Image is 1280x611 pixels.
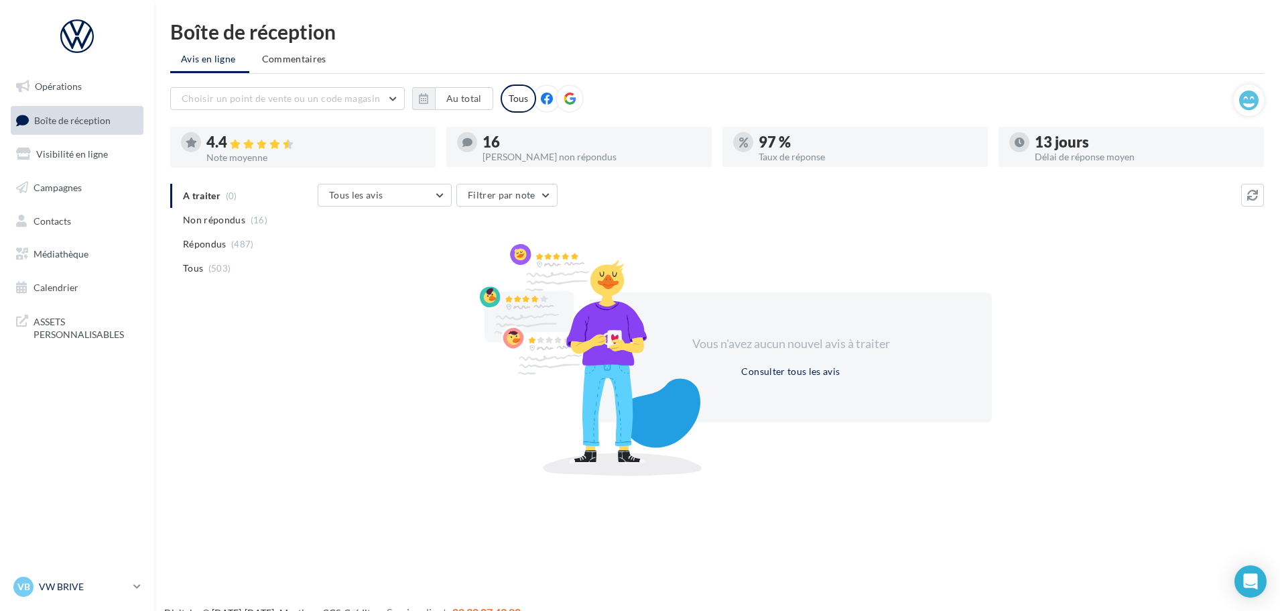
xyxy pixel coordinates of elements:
span: Tous [183,262,203,275]
div: Délai de réponse moyen [1035,152,1253,162]
a: Visibilité en ligne [8,140,146,168]
a: Campagnes [8,174,146,202]
button: Choisir un point de vente ou un code magasin [170,87,405,110]
span: Calendrier [34,282,78,293]
span: Choisir un point de vente ou un code magasin [182,93,380,104]
a: ASSETS PERSONNALISABLES [8,307,146,347]
a: Boîte de réception [8,106,146,135]
a: Médiathèque [8,240,146,268]
span: (16) [251,215,267,225]
p: VW BRIVE [39,580,128,594]
button: Au total [435,87,493,110]
div: 13 jours [1035,135,1253,150]
a: Contacts [8,207,146,235]
div: 4.4 [206,135,425,150]
a: Calendrier [8,274,146,302]
span: (487) [231,239,254,249]
span: Contacts [34,215,71,226]
button: Au total [412,87,493,110]
span: VB [17,580,30,594]
span: (503) [208,263,231,274]
div: [PERSON_NAME] non répondus [483,152,701,162]
span: Médiathèque [34,248,88,260]
span: Boîte de réception [34,114,111,125]
button: Tous les avis [318,184,452,207]
span: Non répondus [183,213,245,227]
span: Opérations [35,80,82,92]
a: VB VW BRIVE [11,574,143,600]
span: Visibilité en ligne [36,148,108,160]
div: Vous n'avez aucun nouvel avis à traiter [676,335,906,353]
div: Boîte de réception [170,21,1264,42]
div: Note moyenne [206,153,425,162]
div: Open Intercom Messenger [1234,565,1267,598]
span: Tous les avis [329,189,383,201]
div: Taux de réponse [759,152,977,162]
span: Répondus [183,237,227,251]
a: Opérations [8,72,146,101]
div: 16 [483,135,701,150]
button: Filtrer par note [456,184,558,207]
span: Commentaires [262,53,326,64]
button: Consulter tous les avis [736,364,845,380]
span: Campagnes [34,182,82,193]
div: Tous [501,85,536,113]
span: ASSETS PERSONNALISABLES [34,313,138,341]
div: 97 % [759,135,977,150]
